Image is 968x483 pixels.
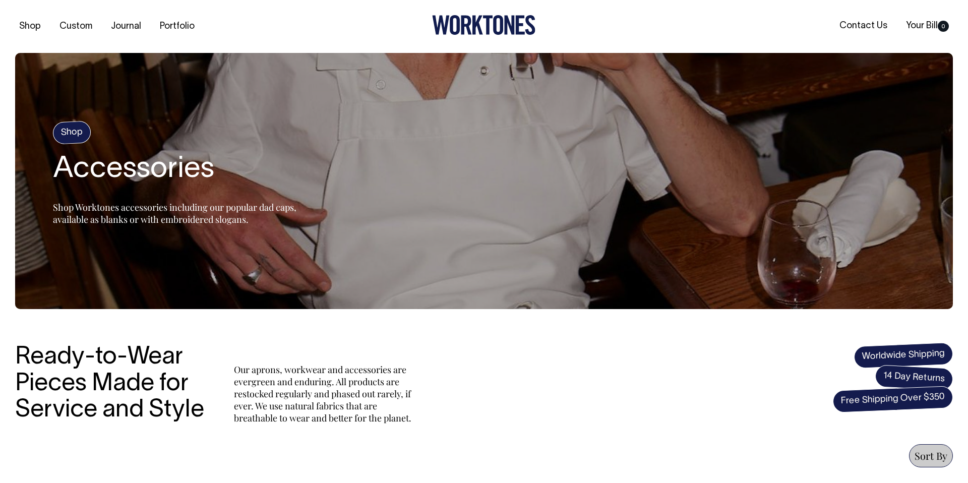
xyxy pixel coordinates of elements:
[15,344,212,424] h3: Ready-to-Wear Pieces Made for Service and Style
[902,18,953,34] a: Your Bill0
[52,120,91,144] h4: Shop
[875,365,953,391] span: 14 Day Returns
[854,342,953,369] span: Worldwide Shipping
[915,449,947,462] span: Sort By
[234,364,415,424] p: Our aprons, workwear and accessories are evergreen and enduring. All products are restocked regul...
[53,201,296,225] span: Shop Worktones accessories including our popular dad caps, available as blanks or with embroidere...
[156,18,199,35] a: Portfolio
[835,18,891,34] a: Contact Us
[938,21,949,32] span: 0
[55,18,96,35] a: Custom
[832,386,953,413] span: Free Shipping Over $350
[53,154,305,186] h2: Accessories
[15,18,45,35] a: Shop
[107,18,145,35] a: Journal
